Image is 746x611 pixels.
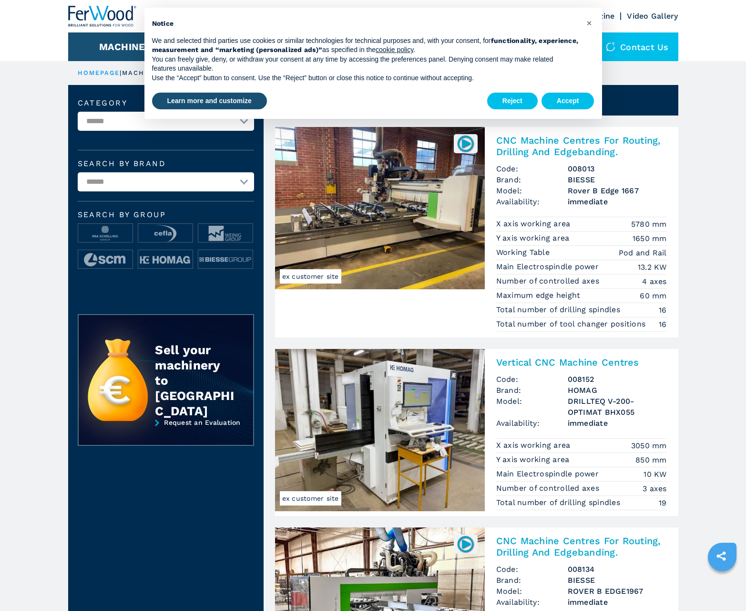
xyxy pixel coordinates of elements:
[542,93,594,110] button: Accept
[496,135,667,158] h2: CNC Machine Centres For Routing, Drilling And Edgebanding.
[78,211,254,219] span: Search by group
[496,163,568,174] span: Code:
[705,568,739,604] iframe: Chat
[568,418,667,429] span: immediate
[631,219,667,230] em: 5780 mm
[496,586,568,597] span: Model:
[376,46,413,53] a: cookie policy
[606,42,615,52] img: Contact us
[496,564,568,575] span: Code:
[152,37,579,54] strong: functionality, experience, measurement and “marketing (personalized ads)”
[198,224,253,243] img: image
[568,586,667,597] h3: ROVER B EDGE1967
[456,134,475,153] img: 008013
[496,357,667,368] h2: Vertical CNC Machine Centres
[152,36,579,55] p: We and selected third parties use cookies or similar technologies for technical purposes and, wit...
[138,224,193,243] img: image
[280,491,341,506] span: ex customer site
[198,250,253,269] img: image
[487,93,538,110] button: Reject
[635,454,667,465] em: 850 mm
[68,6,137,27] img: Ferwood
[456,535,475,553] img: 008134
[631,440,667,451] em: 3050 mm
[152,55,579,74] p: You can freely give, deny, or withdraw your consent at any time by accessing the preferences pane...
[496,247,552,258] p: Working Table
[496,469,602,479] p: Main Electrospindle power
[496,319,648,329] p: Total number of tool changer positions
[568,597,667,608] span: immediate
[642,276,667,287] em: 4 axes
[275,127,678,337] a: CNC Machine Centres For Routing, Drilling And Edgebanding. BIESSE Rover B Edge 1667ex customer si...
[633,233,667,244] em: 1650 mm
[582,15,597,31] button: Close this notice
[496,418,568,429] span: Availability:
[496,196,568,207] span: Availability:
[496,575,568,586] span: Brand:
[643,483,667,494] em: 3 axes
[568,163,667,174] h3: 008013
[640,290,666,301] em: 60 mm
[496,219,573,229] p: X axis working area
[78,69,120,76] a: HOMEPAGE
[78,419,254,453] a: Request an Evaluation
[280,269,341,284] span: ex customer site
[78,160,254,168] label: Search by brand
[78,99,254,107] label: Category
[152,93,267,110] button: Learn more and customize
[152,74,579,83] p: Use the “Accept” button to consent. Use the “Reject” button or close this notice to continue with...
[644,469,666,480] em: 10 KW
[568,196,667,207] span: immediate
[638,262,667,273] em: 13.2 KW
[568,575,667,586] h3: BIESSE
[568,564,667,575] h3: 008134
[78,250,133,269] img: image
[155,342,234,419] div: Sell your machinery to [GEOGRAPHIC_DATA]
[496,497,623,508] p: Total number of drilling spindles
[275,349,485,511] img: Vertical CNC Machine Centres HOMAG DRILLTEQ V-200-OPTIMAT BHX055
[496,305,623,315] p: Total number of drilling spindles
[568,396,667,418] h3: DRILLTEQ V-200-OPTIMAT BHX055
[275,127,485,289] img: CNC Machine Centres For Routing, Drilling And Edgebanding. BIESSE Rover B Edge 1667
[496,276,602,286] p: Number of controlled axes
[496,174,568,185] span: Brand:
[568,374,667,385] h3: 008152
[78,224,133,243] img: image
[709,544,733,568] a: sharethis
[627,11,678,21] a: Video Gallery
[275,349,678,516] a: Vertical CNC Machine Centres HOMAG DRILLTEQ V-200-OPTIMAT BHX055ex customer siteVertical CNC Mach...
[496,262,602,272] p: Main Electrospindle power
[120,69,122,76] span: |
[496,374,568,385] span: Code:
[496,597,568,608] span: Availability:
[496,290,583,301] p: Maximum edge height
[152,19,579,29] h2: Notice
[659,305,667,316] em: 16
[568,174,667,185] h3: BIESSE
[496,233,572,243] p: Y axis working area
[568,385,667,396] h3: HOMAG
[496,535,667,558] h2: CNC Machine Centres For Routing, Drilling And Edgebanding.
[496,454,572,465] p: Y axis working area
[99,41,152,53] button: Machines
[138,250,193,269] img: image
[586,17,592,29] span: ×
[122,69,163,77] p: machines
[496,396,568,418] span: Model:
[496,385,568,396] span: Brand:
[568,185,667,196] h3: Rover B Edge 1667
[659,497,667,508] em: 19
[496,185,568,196] span: Model:
[619,247,667,258] em: Pod and Rail
[496,483,602,494] p: Number of controlled axes
[659,319,667,330] em: 16
[496,440,573,451] p: X axis working area
[596,32,678,61] div: Contact us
